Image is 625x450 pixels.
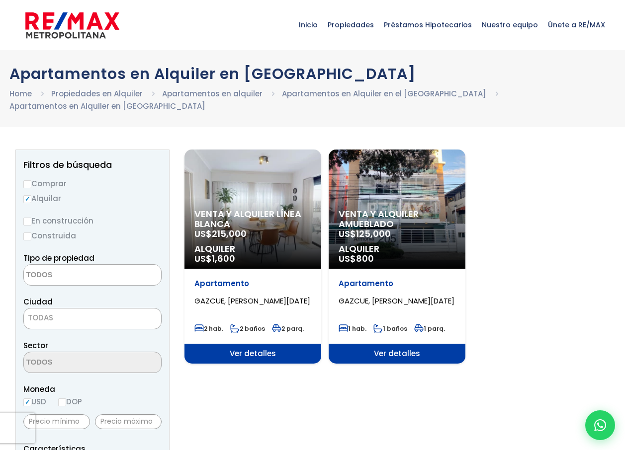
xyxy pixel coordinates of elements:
[162,88,263,99] a: Apartamentos en alquiler
[24,265,120,286] textarea: Search
[477,10,543,40] span: Nuestro equipo
[23,160,162,170] h2: Filtros de búsqueda
[194,227,247,240] span: US$
[23,192,162,205] label: Alquilar
[339,244,455,254] span: Alquiler
[339,324,366,333] span: 1 hab.
[58,398,66,406] input: DOP
[23,180,31,188] input: Comprar
[9,88,32,99] a: Home
[282,88,486,99] a: Apartamentos en Alquiler en el [GEOGRAPHIC_DATA]
[23,395,46,408] label: USD
[194,244,311,254] span: Alquiler
[329,150,465,364] a: Venta y alquiler amueblado US$125,000 Alquiler US$800 Apartamento GAZCUE, [PERSON_NAME][DATE] 1 h...
[339,227,391,240] span: US$
[23,215,162,227] label: En construcción
[339,296,454,306] span: GAZCUE, [PERSON_NAME][DATE]
[194,279,311,289] p: Apartamento
[24,311,161,325] span: TODAS
[23,253,94,263] span: Tipo de propiedad
[194,252,235,265] span: US$
[51,88,143,99] a: Propiedades en Alquiler
[184,150,321,364] a: Venta y alquiler línea blanca US$215,000 Alquiler US$1,600 Apartamento GAZCUE, [PERSON_NAME][DATE...
[543,10,610,40] span: Únete a RE/MAX
[23,177,162,190] label: Comprar
[414,324,445,333] span: 1 parq.
[25,10,119,40] img: remax-metropolitana-logo
[329,344,465,364] span: Ver detalles
[28,312,53,323] span: TODAS
[230,324,265,333] span: 2 baños
[95,414,162,429] input: Precio máximo
[23,297,53,307] span: Ciudad
[23,195,31,203] input: Alquilar
[339,209,455,229] span: Venta y alquiler amueblado
[23,340,48,351] span: Sector
[339,252,374,265] span: US$
[194,324,223,333] span: 2 hab.
[356,252,374,265] span: 800
[323,10,379,40] span: Propiedades
[272,324,304,333] span: 2 parq.
[23,218,31,225] input: En construcción
[194,209,311,229] span: Venta y alquiler línea blanca
[23,232,31,240] input: Construida
[23,229,162,242] label: Construida
[9,100,205,112] li: Apartamentos en Alquiler en [GEOGRAPHIC_DATA]
[58,395,82,408] label: DOP
[184,344,321,364] span: Ver detalles
[23,383,162,395] span: Moneda
[356,227,391,240] span: 125,000
[24,352,120,374] textarea: Search
[294,10,323,40] span: Inicio
[194,296,310,306] span: GAZCUE, [PERSON_NAME][DATE]
[379,10,477,40] span: Préstamos Hipotecarios
[373,324,407,333] span: 1 baños
[212,252,235,265] span: 1,600
[23,308,162,329] span: TODAS
[339,279,455,289] p: Apartamento
[23,398,31,406] input: USD
[212,227,247,240] span: 215,000
[9,65,616,82] h1: Apartamentos en Alquiler en [GEOGRAPHIC_DATA]
[23,414,90,429] input: Precio mínimo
